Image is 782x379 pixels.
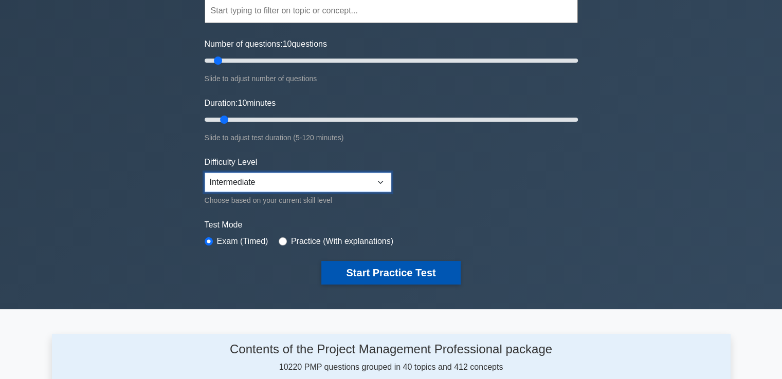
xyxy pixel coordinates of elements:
label: Exam (Timed) [217,235,268,248]
label: Difficulty Level [205,156,258,168]
label: Duration: minutes [205,97,276,109]
div: 10220 PMP questions grouped in 40 topics and 412 concepts [149,342,633,373]
div: Slide to adjust test duration (5-120 minutes) [205,131,578,144]
div: Choose based on your current skill level [205,194,391,206]
label: Test Mode [205,219,578,231]
span: 10 [238,99,247,107]
button: Start Practice Test [321,261,460,285]
label: Number of questions: questions [205,38,327,50]
h4: Contents of the Project Management Professional package [149,342,633,357]
label: Practice (With explanations) [291,235,393,248]
div: Slide to adjust number of questions [205,72,578,85]
span: 10 [283,40,292,48]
